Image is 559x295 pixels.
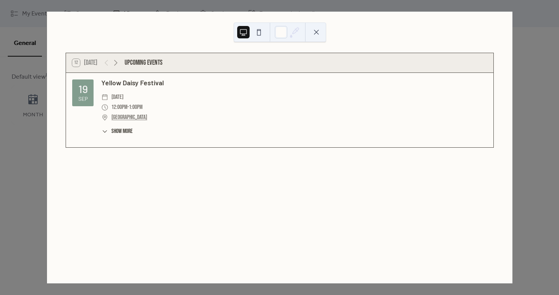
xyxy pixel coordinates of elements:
[127,102,129,112] span: -
[129,102,142,112] span: 1:00pm
[101,112,108,122] div: ​
[111,102,127,112] span: 12:00pm
[111,92,123,102] span: [DATE]
[111,112,147,122] a: [GEOGRAPHIC_DATA]
[78,84,88,95] div: 19
[125,58,163,68] div: Upcoming events
[101,78,487,88] div: Yellow Daisy Festival
[101,102,108,112] div: ​
[111,127,133,136] span: Show more
[78,96,88,102] div: Sep
[101,127,108,136] div: ​
[101,127,133,136] button: ​Show more
[101,92,108,102] div: ​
